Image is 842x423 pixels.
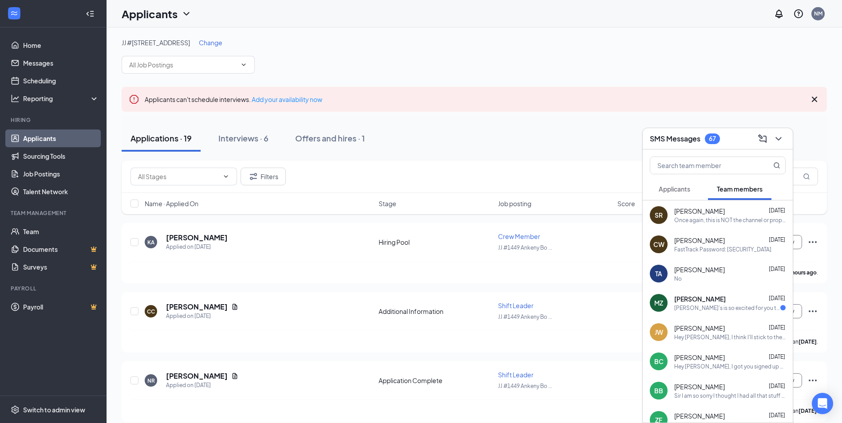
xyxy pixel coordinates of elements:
[769,236,785,243] span: [DATE]
[23,54,99,72] a: Messages
[674,392,786,399] div: Sir I am so sorry I thought I had all that stuff ready I promise you I'm not like this I will see...
[773,133,784,144] svg: ChevronDown
[23,240,99,258] a: DocumentsCrown
[138,172,219,181] input: All Stages
[757,133,768,144] svg: ComposeMessage
[498,313,552,320] span: JJ #1449 Ankeny Bo ...
[199,39,222,47] span: Change
[807,306,818,317] svg: Ellipses
[654,386,663,395] div: BB
[23,298,99,316] a: PayrollCrown
[130,133,192,144] div: Applications · 19
[122,39,190,47] span: JJ #[STREET_ADDRESS]
[147,239,154,246] div: KA
[145,199,198,208] span: Name · Applied On
[498,371,534,379] span: Shift Leader
[655,269,662,278] div: TA
[617,199,635,208] span: Score
[122,6,178,21] h1: Applicants
[23,405,85,414] div: Switch to admin view
[295,133,365,144] div: Offers and hires · 1
[11,94,20,103] svg: Analysis
[498,302,534,309] span: Shift Leader
[498,244,552,251] span: JJ #1449 Ankeny Bo ...
[248,171,259,182] svg: Filter
[803,173,810,180] svg: MagnifyingGlass
[654,357,664,366] div: BC
[252,95,322,103] a: Add your availability now
[773,162,780,169] svg: MagnifyingGlass
[23,223,99,240] a: Team
[379,199,396,208] span: Stage
[807,375,818,386] svg: Ellipses
[769,383,785,389] span: [DATE]
[222,173,229,180] svg: ChevronDown
[799,407,817,414] b: [DATE]
[774,8,784,19] svg: Notifications
[674,304,780,312] div: [PERSON_NAME]'s is so excited for you to join our team! Do you know anyone else who might be inte...
[379,307,493,316] div: Additional Information
[129,94,139,105] svg: Error
[11,209,97,217] div: Team Management
[674,216,786,224] div: Once again, this is NOT the channel or proper procedure to time off or turning in of any doctors ...
[674,236,725,245] span: [PERSON_NAME]
[498,383,552,389] span: JJ #1449 Ankeny Bo ...
[674,275,682,282] div: No
[674,324,725,333] span: [PERSON_NAME]
[674,363,786,370] div: Hey [PERSON_NAME], I got you signed up on FastTrack and you should’ve received an email about it....
[166,371,228,381] h5: [PERSON_NAME]
[674,411,725,420] span: [PERSON_NAME]
[674,333,786,341] div: Hey [PERSON_NAME], I think I'll stick to the 11-3 shifts if that's still a possibility!
[674,207,725,215] span: [PERSON_NAME]
[809,94,820,105] svg: Cross
[659,185,690,193] span: Applicants
[769,353,785,360] span: [DATE]
[11,405,20,414] svg: Settings
[23,129,99,147] a: Applicants
[23,94,99,103] div: Reporting
[23,258,99,276] a: SurveysCrown
[784,269,817,276] b: 14 hours ago
[814,10,822,17] div: NM
[145,95,322,103] span: Applicants can't schedule interviews.
[11,285,97,292] div: Payroll
[769,295,785,302] span: [DATE]
[674,294,726,303] span: [PERSON_NAME]
[799,338,817,345] b: [DATE]
[769,207,785,214] span: [DATE]
[379,238,493,247] div: Hiring Pool
[181,8,192,19] svg: ChevronDown
[379,376,493,385] div: Application Complete
[23,72,99,90] a: Scheduling
[166,243,228,251] div: Applied on [DATE]
[166,312,238,321] div: Applied on [DATE]
[793,8,804,19] svg: QuestionInfo
[147,308,155,315] div: CC
[674,265,725,274] span: [PERSON_NAME]
[769,412,785,419] span: [DATE]
[674,246,771,253] div: FastTrack Password: [SECURITY_DATA]
[498,199,531,208] span: Job posting
[23,165,99,183] a: Job Postings
[654,298,663,307] div: MZ
[653,240,664,249] div: CW
[650,134,700,144] h3: SMS Messages
[231,372,238,380] svg: Document
[166,233,228,243] h5: [PERSON_NAME]
[674,353,725,362] span: [PERSON_NAME]
[23,183,99,200] a: Talent Network
[807,237,818,247] svg: Ellipses
[769,324,785,331] span: [DATE]
[769,266,785,272] span: [DATE]
[812,393,833,414] div: Open Intercom Messenger
[129,60,237,70] input: All Job Postings
[10,9,19,18] svg: WorkstreamLogo
[240,61,247,68] svg: ChevronDown
[709,135,716,142] div: 67
[241,168,286,185] button: Filter Filters
[771,132,786,146] button: ChevronDown
[23,147,99,165] a: Sourcing Tools
[755,132,770,146] button: ComposeMessage
[498,232,540,240] span: Crew Member
[23,36,99,54] a: Home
